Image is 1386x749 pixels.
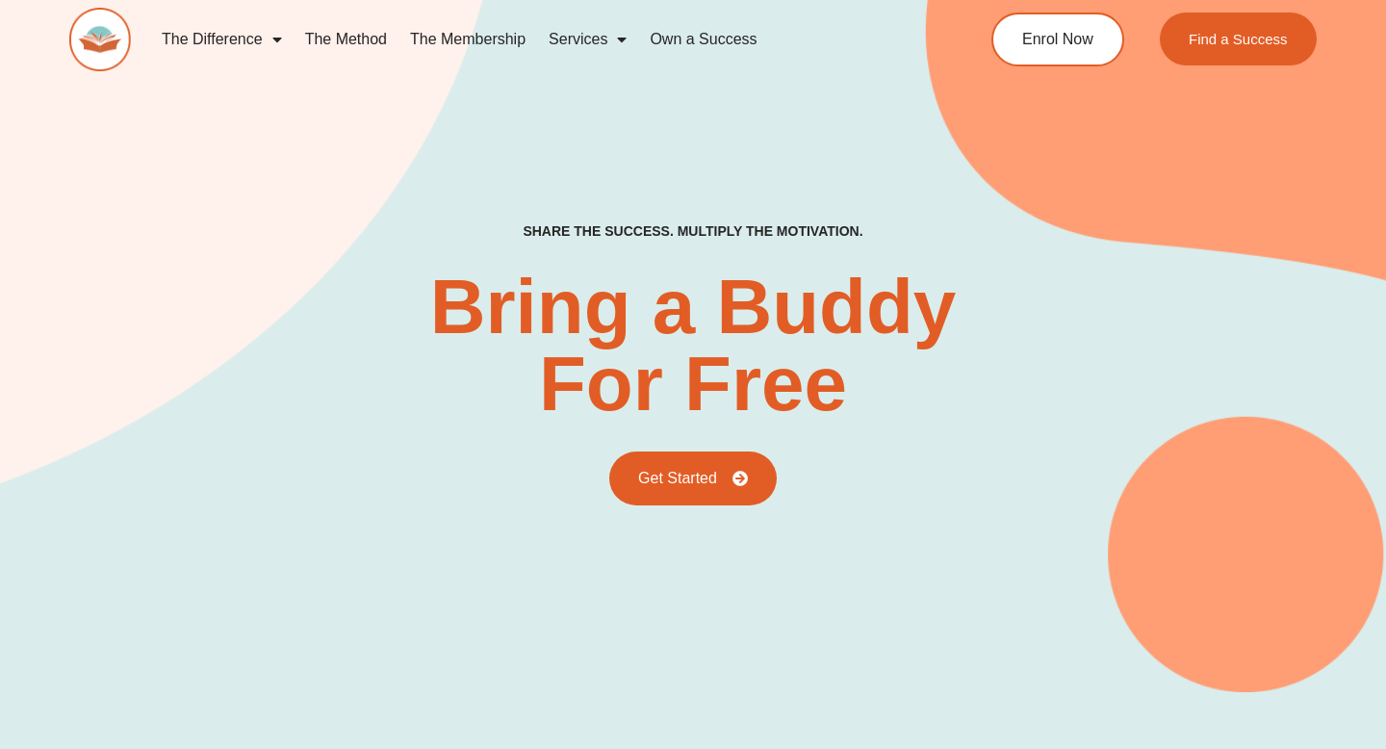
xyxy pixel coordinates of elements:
h2: Share the success. Multiply the motivation. [523,222,862,240]
h2: Bring a Buddy For Free [430,269,957,423]
nav: Menu [150,17,920,62]
a: Own a Success [638,17,768,62]
a: The Method [294,17,398,62]
a: The Membership [398,17,537,62]
a: Enrol Now [991,13,1124,66]
span: Enrol Now [1022,32,1093,47]
a: Services [537,17,638,62]
a: The Difference [150,17,294,62]
a: Get Started [609,452,777,505]
span: Get Started [638,471,717,486]
a: Find a Success [1160,13,1317,65]
span: Find a Success [1189,32,1288,46]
